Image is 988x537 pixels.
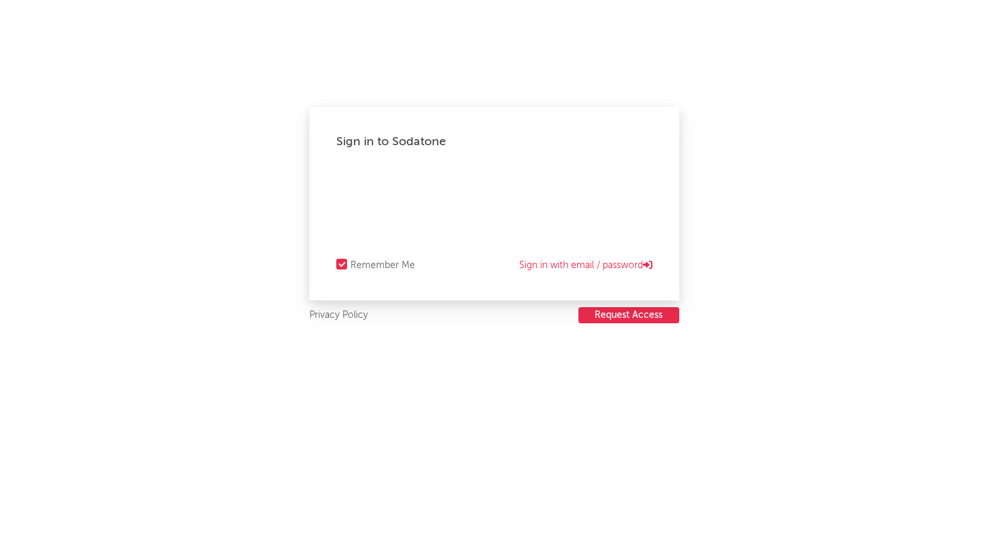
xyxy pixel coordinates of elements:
a: Request Access [578,307,679,324]
a: Sign in with email / password [519,257,652,274]
div: Sign in to Sodatone [336,134,652,150]
a: Privacy Policy [309,307,368,324]
div: Remember Me [350,257,415,274]
button: Request Access [578,307,679,323]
